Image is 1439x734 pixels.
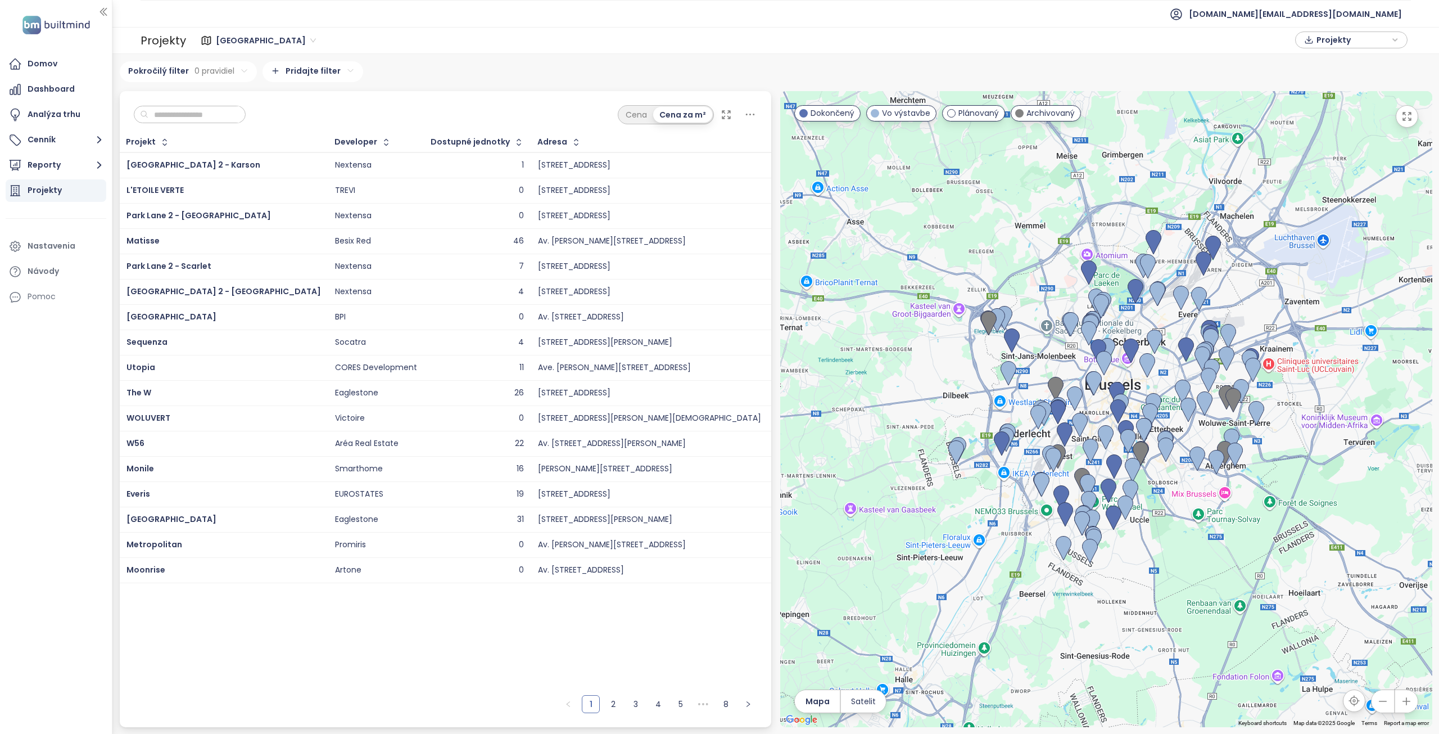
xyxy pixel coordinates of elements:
[653,107,712,123] div: Cena za m²
[126,260,211,272] a: Park Lane 2 - Scarlet
[335,312,346,322] div: BPI
[538,363,691,373] div: Ave. [PERSON_NAME][STREET_ADDRESS]
[517,515,524,525] div: 31
[335,211,372,221] div: Nextensa
[126,184,184,196] a: L'ETOILE VERTE
[141,29,186,52] div: Projekty
[538,262,610,272] div: [STREET_ADDRESS]
[559,695,577,713] button: left
[335,565,361,575] div: Artone
[126,138,156,146] div: Projekt
[120,61,257,82] div: Pokročilý filter
[538,540,686,550] div: Av. [PERSON_NAME][STREET_ADDRESS]
[882,107,930,119] span: Vo výstavbe
[28,239,75,253] div: Nastavenia
[538,160,610,170] div: [STREET_ADDRESS]
[126,159,260,170] a: [GEOGRAPHIC_DATA] 2 - Karson
[538,439,686,449] div: Av. [STREET_ADDRESS][PERSON_NAME]
[806,695,830,708] span: Mapa
[604,695,622,713] li: 2
[335,413,365,424] div: Victoire
[739,695,757,713] li: Nasledujúca strana
[538,413,761,424] div: [STREET_ADDRESS][PERSON_NAME][DEMOGRAPHIC_DATA]
[519,363,524,373] div: 11
[126,539,182,550] a: Metropolitan
[515,439,524,449] div: 22
[28,82,75,96] div: Dashboard
[783,713,820,727] img: Google
[694,695,712,713] li: Nasledujúcich 5 strán
[334,138,377,146] div: Developer
[263,61,363,82] div: Pridajte filter
[519,312,524,322] div: 0
[650,696,667,713] a: 4
[538,312,624,322] div: Av. [STREET_ADDRESS]
[582,696,599,713] a: 1
[745,701,752,708] span: right
[958,107,999,119] span: Plánovaný
[1361,720,1377,726] a: Terms (opens in new tab)
[126,210,271,221] span: Park Lane 2 - [GEOGRAPHIC_DATA]
[717,696,734,713] a: 8
[431,138,510,146] div: Dostupné jednotky
[559,695,577,713] li: Predchádzajúca strana
[841,690,886,713] button: Satelit
[335,388,378,398] div: Eaglestone
[1293,720,1355,726] span: Map data ©2025 Google
[672,695,690,713] li: 5
[126,438,144,449] a: W56
[672,696,689,713] a: 5
[1301,31,1401,48] div: button
[538,287,610,297] div: [STREET_ADDRESS]
[6,78,106,101] a: Dashboard
[126,235,160,246] a: Matisse
[335,160,372,170] div: Nextensa
[126,463,154,474] span: Monile
[19,13,93,37] img: logo
[538,236,686,246] div: Av. [PERSON_NAME][STREET_ADDRESS]
[335,515,378,525] div: Eaglestone
[126,564,165,575] a: Moonrise
[28,183,62,197] div: Projekty
[627,695,645,713] li: 3
[6,154,106,177] button: Reporty
[6,235,106,258] a: Nastavenia
[582,695,600,713] li: 1
[126,488,150,499] span: Everis
[619,107,653,123] div: Cena
[518,287,524,297] div: 4
[126,336,168,348] span: Sequenza
[216,32,316,49] span: Brussels
[537,138,567,146] div: Adresa
[513,236,524,246] div: 46
[627,696,644,713] a: 3
[28,107,80,121] div: Analýza trhu
[1026,107,1075,119] span: Archivovaný
[126,412,170,424] a: WOLUVERT
[1238,719,1287,727] button: Keyboard shortcuts
[538,515,672,525] div: [STREET_ADDRESS][PERSON_NAME]
[126,286,321,297] a: [GEOGRAPHIC_DATA] 2 - [GEOGRAPHIC_DATA]
[126,362,155,373] a: Utopia
[783,713,820,727] a: Open this area in Google Maps (opens a new window)
[335,186,355,196] div: TREVI
[811,107,854,119] span: Dokončený
[6,260,106,283] a: Návody
[519,540,524,550] div: 0
[605,696,622,713] a: 2
[335,489,383,499] div: EUROSTATES
[538,489,610,499] div: [STREET_ADDRESS]
[126,311,216,322] a: [GEOGRAPHIC_DATA]
[1316,31,1389,48] span: Projekty
[126,387,151,398] a: The W
[335,439,399,449] div: Aréa Real Estate
[6,53,106,75] a: Domov
[538,186,610,196] div: [STREET_ADDRESS]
